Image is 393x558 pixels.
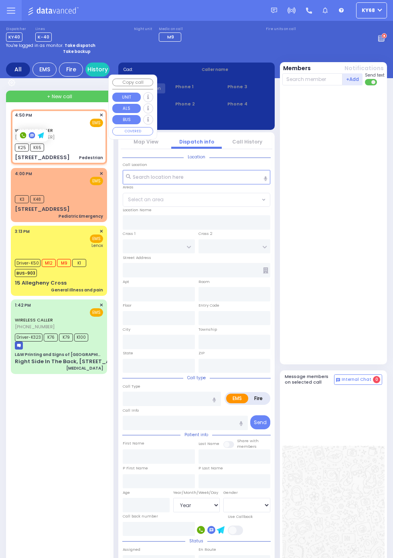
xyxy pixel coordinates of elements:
div: Pedestrian [79,155,103,161]
span: KY40 [6,32,22,42]
label: Township [199,327,217,332]
a: WIRELESS CALLER [15,317,53,323]
img: message-box.svg [15,342,23,350]
span: 4:00 PM [15,171,32,177]
span: ✕ [99,170,103,177]
label: Call Location [123,162,147,168]
label: Turn off text [365,78,378,86]
label: Lines [35,27,52,32]
span: Status [185,538,207,544]
span: Other building occupants [263,267,268,273]
a: Dispatch info [179,138,214,145]
span: K65 [30,144,44,152]
span: Driver-K50 [15,259,41,267]
label: Cad: [124,67,192,73]
div: All [6,63,30,77]
label: Fire units on call [266,27,296,32]
span: Phone 3 [227,83,269,90]
span: ✕ [99,112,103,119]
span: 0 [373,376,380,383]
span: members [237,444,257,449]
span: [PHONE_NUMBER] [15,323,55,330]
span: K25 [15,144,29,152]
a: History [85,63,109,77]
span: K1 [72,259,86,267]
strong: Take backup [63,49,91,55]
label: Last 3 location [124,117,197,123]
span: EMS [90,177,103,185]
label: Street Address [123,255,151,261]
label: Assigned [123,547,140,552]
button: ky68 [356,2,387,18]
label: Room [199,279,210,285]
div: L&W Printing and Signs of [GEOGRAPHIC_DATA] [15,352,103,358]
span: M9 [167,34,174,40]
span: Select an area [128,196,164,203]
button: Members [283,64,311,73]
span: Location [184,154,209,160]
div: [STREET_ADDRESS] [15,154,70,162]
button: Send [250,415,270,429]
label: Call back number [123,514,158,519]
span: Patient info [180,432,212,438]
label: Call Info [123,408,139,413]
span: Phone 1 [175,83,217,90]
span: 4:50 PM [15,112,32,118]
span: K100 [74,334,88,342]
span: K48 [30,195,44,203]
label: En Route [199,547,216,552]
label: Use Callback [228,514,253,520]
span: [PHONE_NUMBER] [15,134,55,140]
label: Cross 1 [123,231,136,237]
label: EMS [226,394,248,403]
img: comment-alt.png [336,378,340,382]
span: EMS [90,119,103,127]
label: Location Name [123,207,152,213]
span: K76 [44,334,58,342]
span: Lenox [91,243,103,249]
a: Map View [134,138,158,145]
button: BUS [112,115,141,124]
div: General Illness and pain [51,287,103,293]
span: K79 [59,334,73,342]
a: Call History [232,138,262,145]
label: ZIP [199,350,205,356]
label: Dispatcher [6,27,26,32]
label: P Last Name [199,465,223,471]
h5: Message members on selected call [285,374,334,384]
button: +Add [342,73,363,85]
span: You're logged in as monitor. [6,42,63,49]
span: Send text [365,72,385,78]
label: First Name [123,441,144,446]
div: [MEDICAL_DATA] [66,365,103,371]
input: Search location here [123,170,270,184]
label: Caller: [124,75,192,81]
span: Phone 4 [227,101,269,107]
span: Phone 2 [175,101,217,107]
span: M12 [42,259,56,267]
button: Internal Chat 0 [334,374,382,385]
span: ✕ [99,302,103,309]
span: K3 [15,195,29,203]
label: Gender [223,490,238,495]
span: EMS [90,235,103,243]
button: Notifications [344,64,384,73]
label: Last Name [199,441,219,447]
div: EMS [32,63,57,77]
span: EMS [90,308,103,317]
label: Floor [123,303,132,308]
button: UNIT [112,93,141,102]
div: Right Side In The Back, [STREET_ADDRESS] [15,358,134,366]
div: Fire [59,63,83,77]
button: Copy call [112,79,153,86]
div: 15 Allegheny Cross [15,279,67,287]
span: K-40 [35,32,52,42]
label: Call Type [123,384,140,389]
small: Share with [237,438,259,443]
label: City [123,327,130,332]
label: State [123,350,133,356]
a: WIRELESS CALLER [15,127,53,133]
span: Call type [183,375,210,381]
img: Logo [28,6,81,16]
span: ky68 [362,7,375,14]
